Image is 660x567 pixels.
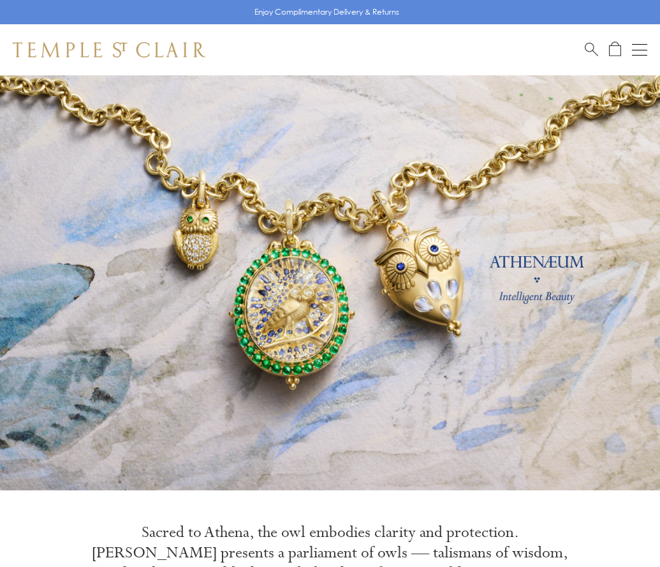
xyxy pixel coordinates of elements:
a: Search [585,42,598,57]
button: Open navigation [632,42,647,57]
p: Enjoy Complimentary Delivery & Returns [254,6,399,19]
img: Temple St. Clair [13,42,205,57]
a: Open Shopping Bag [609,42,621,57]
